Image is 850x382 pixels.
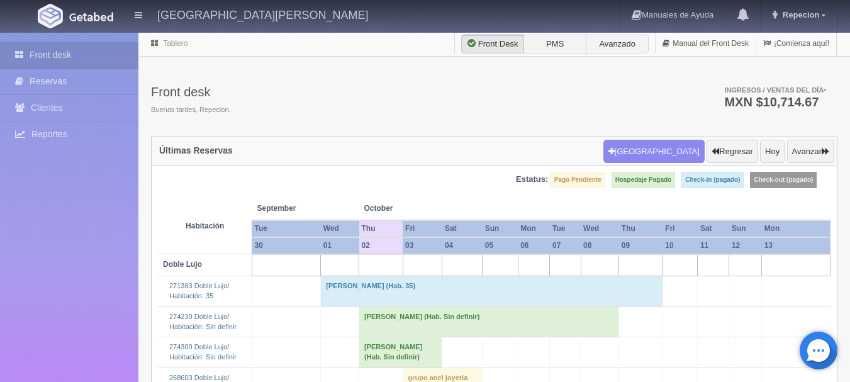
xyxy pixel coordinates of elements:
[483,220,518,237] th: Sun
[750,172,817,188] label: Check-out (pagado)
[612,172,675,188] label: Hospedaje Pagado
[252,220,320,237] th: Tue
[586,35,649,53] label: Avanzado
[169,343,237,361] a: 274300 Doble Lujo/Habitación: Sin definir
[663,220,698,237] th: Fri
[151,105,231,115] span: Buenas tardes, Repecion.
[359,237,403,254] th: 02
[403,237,442,254] th: 03
[163,260,202,269] b: Doble Lujo
[516,174,548,186] label: Estatus:
[681,172,744,188] label: Check-in (pagado)
[157,6,368,22] h4: [GEOGRAPHIC_DATA][PERSON_NAME]
[619,237,663,254] th: 09
[523,35,586,53] label: PMS
[321,220,359,237] th: Wed
[442,237,483,254] th: 04
[461,35,524,53] label: Front Desk
[359,337,442,368] td: [PERSON_NAME] (Hab. Sin definir)
[787,140,834,164] button: Avanzar
[69,12,113,21] img: Getabed
[762,237,830,254] th: 13
[257,203,354,214] span: September
[581,220,619,237] th: Wed
[756,31,836,56] a: ¡Comienza aquí!
[359,306,619,337] td: [PERSON_NAME] (Hab. Sin definir)
[663,237,698,254] th: 10
[483,237,518,254] th: 05
[619,220,663,237] th: Thu
[359,220,403,237] th: Thu
[698,220,729,237] th: Sat
[724,96,826,108] h3: MXN $10,714.67
[321,276,663,306] td: [PERSON_NAME] (Hab. 35)
[550,237,581,254] th: 07
[518,220,550,237] th: Mon
[760,140,785,164] button: Hoy
[252,237,320,254] th: 30
[603,140,705,164] button: [GEOGRAPHIC_DATA]
[656,31,756,56] a: Manual del Front Desk
[550,220,581,237] th: Tue
[729,237,762,254] th: 12
[159,146,233,155] h4: Últimas Reservas
[151,85,231,99] h3: Front desk
[780,10,820,20] span: Repecion
[707,140,758,164] button: Regresar
[442,220,483,237] th: Sat
[698,237,729,254] th: 11
[762,220,830,237] th: Mon
[169,282,229,300] a: 271363 Doble Lujo/Habitación: 35
[729,220,762,237] th: Sun
[518,237,550,254] th: 06
[581,237,619,254] th: 08
[724,86,826,94] span: Ingresos / Ventas del día
[364,203,437,214] span: October
[551,172,605,188] label: Pago Pendiente
[169,313,237,330] a: 274230 Doble Lujo/Habitación: Sin definir
[321,237,359,254] th: 01
[186,222,224,230] strong: Habitación
[163,39,187,48] a: Tablero
[38,4,63,28] img: Getabed
[403,220,442,237] th: Fri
